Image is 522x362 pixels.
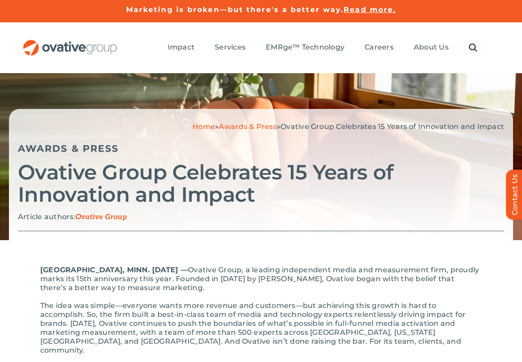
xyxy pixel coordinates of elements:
a: Awards & Press [219,122,276,131]
a: Services [215,43,246,53]
span: Impact [168,43,195,52]
span: EMRge™ Technology [266,43,344,52]
span: Ovative Group Celebrates 15 Years of Innovation and Impact [280,122,504,131]
a: Impact [168,43,195,53]
span: About Us [414,43,449,52]
span: » » [192,122,504,131]
a: Awards & Press [18,143,119,154]
nav: Menu [168,33,477,62]
a: Home [192,122,215,131]
span: Ovative Group, a leading independent media and measurement firm, proudly marks its 15th anniversa... [40,266,479,292]
span: Careers [365,43,394,52]
a: Search [469,43,477,53]
span: Ovative Group [76,213,127,221]
a: Read more. [344,5,396,14]
h2: Ovative Group Celebrates 15 Years of Innovation and Impact [18,161,504,206]
a: Careers [365,43,394,53]
a: OG_Full_horizontal_RGB [22,39,118,47]
p: Article authors: [18,212,504,222]
span: Services [215,43,246,52]
a: EMRge™ Technology [266,43,344,53]
span: [GEOGRAPHIC_DATA], MINN. [DATE] –– [40,266,188,274]
a: About Us [414,43,449,53]
span: The idea was simple—everyone wants more revenue and customers—but achieving this growth is hard t... [40,301,466,354]
a: Marketing is broken—but there's a better way. [126,5,344,14]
